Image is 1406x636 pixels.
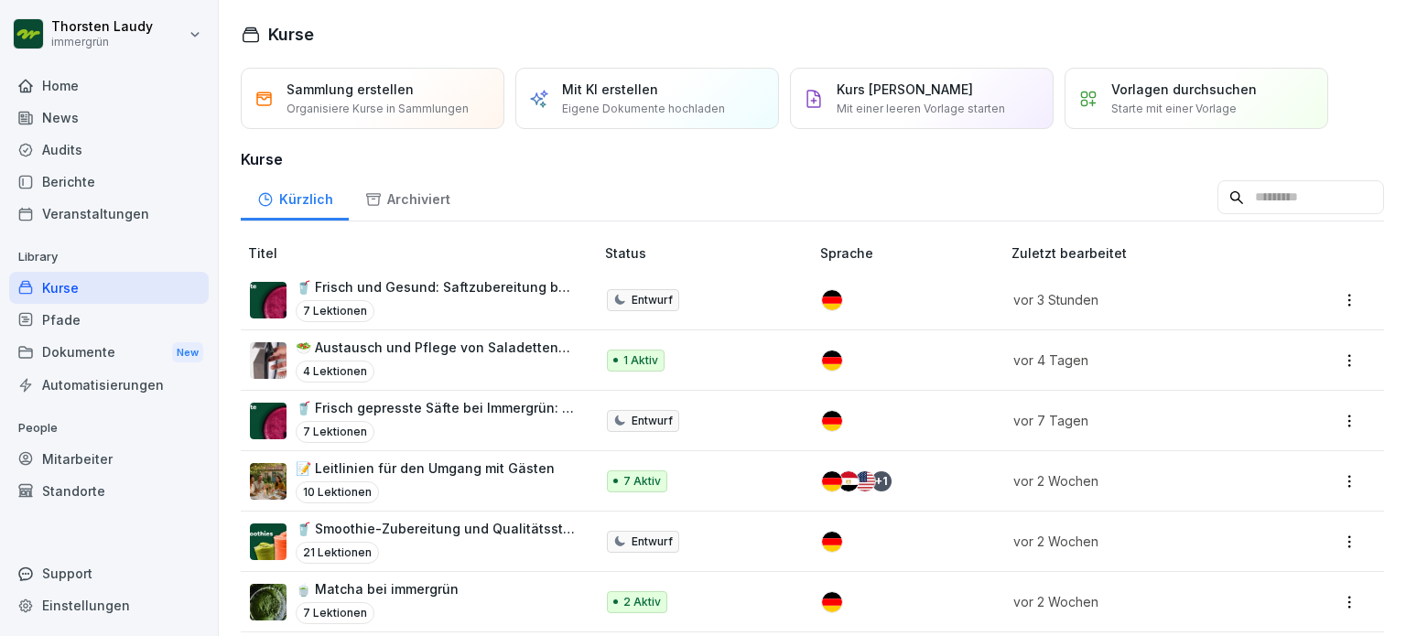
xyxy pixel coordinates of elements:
[51,36,153,49] p: immergrün
[296,398,576,417] p: 🥤 Frisch gepresste Säfte bei Immergrün: Qualität und Prozesse
[822,471,842,491] img: de.svg
[1013,350,1267,370] p: vor 4 Tagen
[9,166,209,198] a: Berichte
[871,471,892,491] div: + 1
[822,411,842,431] img: de.svg
[9,243,209,272] p: Library
[562,101,725,117] p: Eigene Dokumente hochladen
[296,542,379,564] p: 21 Lektionen
[822,290,842,310] img: de.svg
[855,471,875,491] img: us.svg
[822,532,842,552] img: de.svg
[250,403,287,439] img: enmhwa8iv0odf8a38bl2qb71.png
[1013,411,1267,430] p: vor 7 Tagen
[1111,101,1237,117] p: Starte mit einer Vorlage
[296,338,576,357] p: 🥗 Austausch und Pflege von Saladetten-Dichtungen
[820,243,1004,263] p: Sprache
[296,361,374,383] p: 4 Lektionen
[250,584,287,620] img: v3mzz9dj9q5emoctvkhujgmn.png
[822,350,842,371] img: de.svg
[296,300,374,322] p: 7 Lektionen
[1111,80,1257,99] p: Vorlagen durchsuchen
[172,342,203,363] div: New
[9,102,209,134] a: News
[1013,532,1267,551] p: vor 2 Wochen
[1013,592,1267,611] p: vor 2 Wochen
[250,282,287,318] img: ihtmn1velqizc1io379z6vw2.png
[837,101,1005,117] p: Mit einer leeren Vorlage starten
[9,589,209,621] a: Einstellungen
[562,80,658,99] p: Mit KI erstellen
[9,304,209,336] a: Pfade
[250,463,287,500] img: a27oragryds2b2m70bpdj7ol.png
[623,473,661,490] p: 7 Aktiv
[9,336,209,370] div: Dokumente
[296,481,379,503] p: 10 Lektionen
[287,80,414,99] p: Sammlung erstellen
[296,458,555,478] p: 📝 Leitlinien für den Umgang mit Gästen
[9,272,209,304] a: Kurse
[287,101,469,117] p: Organisiere Kurse in Sammlungen
[241,148,1384,170] h3: Kurse
[268,22,314,47] h1: Kurse
[248,243,598,263] p: Titel
[296,277,576,296] p: 🥤 Frisch und Gesund: Saftzubereitung bei immergrün
[9,70,209,102] a: Home
[623,594,661,610] p: 2 Aktiv
[1013,290,1267,309] p: vor 3 Stunden
[632,534,673,550] p: Entwurf
[296,602,374,624] p: 7 Lektionen
[296,421,374,443] p: 7 Lektionen
[9,198,209,230] a: Veranstaltungen
[623,352,658,369] p: 1 Aktiv
[241,174,349,221] a: Kürzlich
[632,413,673,429] p: Entwurf
[9,134,209,166] a: Audits
[349,174,466,221] a: Archiviert
[9,475,209,507] a: Standorte
[296,519,576,538] p: 🥤 Smoothie-Zubereitung und Qualitätsstandards bei immergrün
[296,579,459,598] p: 🍵 Matcha bei immergrün
[250,342,287,379] img: uknpxojg8kuhh1i9ukgnffeq.png
[605,243,813,263] p: Status
[1013,471,1267,490] p: vor 2 Wochen
[9,443,209,475] a: Mitarbeiter
[51,19,153,35] p: Thorsten Laudy
[632,292,673,308] p: Entwurf
[9,414,209,443] p: People
[837,80,973,99] p: Kurs [PERSON_NAME]
[9,369,209,401] a: Automatisierungen
[822,592,842,612] img: de.svg
[838,471,859,491] img: eg.svg
[250,523,287,560] img: xveqh65huc50s6mf6bwzngut.png
[9,557,209,589] div: Support
[1011,243,1289,263] p: Zuletzt bearbeitet
[9,336,209,370] a: DokumenteNew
